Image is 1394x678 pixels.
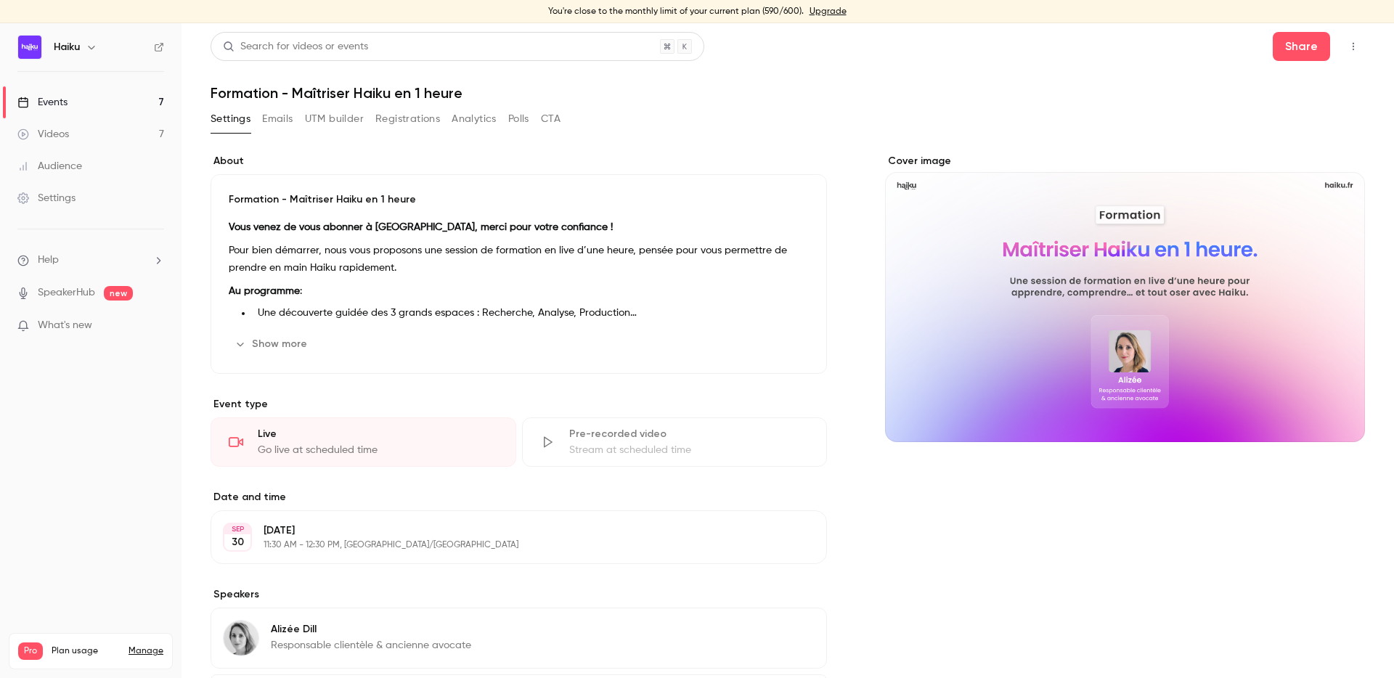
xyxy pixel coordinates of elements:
[38,318,92,333] span: What's new
[1273,32,1330,61] button: Share
[452,107,497,131] button: Analytics
[232,535,244,550] p: 30
[223,39,368,54] div: Search for videos or events
[17,191,76,205] div: Settings
[258,443,498,457] div: Go live at scheduled time
[211,587,827,602] label: Speakers
[211,154,827,168] label: About
[17,253,164,268] li: help-dropdown-opener
[104,286,133,301] span: new
[264,523,750,538] p: [DATE]
[508,107,529,131] button: Polls
[305,107,364,131] button: UTM builder
[252,306,809,321] li: Une découverte guidée des 3 grands espaces : Recherche, Analyse, Production
[569,443,810,457] div: Stream at scheduled time
[262,107,293,131] button: Emails
[264,539,750,551] p: 11:30 AM - 12:30 PM, [GEOGRAPHIC_DATA]/[GEOGRAPHIC_DATA]
[211,107,250,131] button: Settings
[810,6,847,17] a: Upgrade
[211,84,1365,102] h1: Formation - Maîtriser Haiku en 1 heure
[375,107,440,131] button: Registrations
[224,621,258,655] img: Alizée Dill
[258,427,498,441] div: Live
[17,127,69,142] div: Videos
[18,36,41,59] img: Haiku
[229,332,316,356] button: Show more
[211,490,827,505] label: Date and time
[229,222,613,232] strong: Vous venez de vous abonner à [GEOGRAPHIC_DATA], merci pour votre confiance !
[224,524,250,534] div: SEP
[38,253,59,268] span: Help
[229,242,809,277] p: Pour bien démarrer, nous vous proposons une session de formation en live d’une heure, pensée pour...
[211,608,827,669] div: Alizée DillAlizée DillResponsable clientèle & ancienne avocate
[52,645,120,657] span: Plan usage
[271,638,471,653] p: Responsable clientèle & ancienne avocate
[885,154,1365,168] label: Cover image
[18,642,43,660] span: Pro
[229,282,809,300] p: :
[522,417,828,467] div: Pre-recorded videoStream at scheduled time
[229,286,300,296] strong: Au programme
[129,645,163,657] a: Manage
[38,285,95,301] a: SpeakerHub
[54,40,80,54] h6: Haiku
[229,192,809,207] p: Formation - Maîtriser Haiku en 1 heure
[271,622,471,637] p: Alizée Dill
[211,397,827,412] p: Event type
[885,154,1365,442] section: Cover image
[569,427,810,441] div: Pre-recorded video
[17,95,68,110] div: Events
[541,107,561,131] button: CTA
[211,417,516,467] div: LiveGo live at scheduled time
[17,159,82,173] div: Audience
